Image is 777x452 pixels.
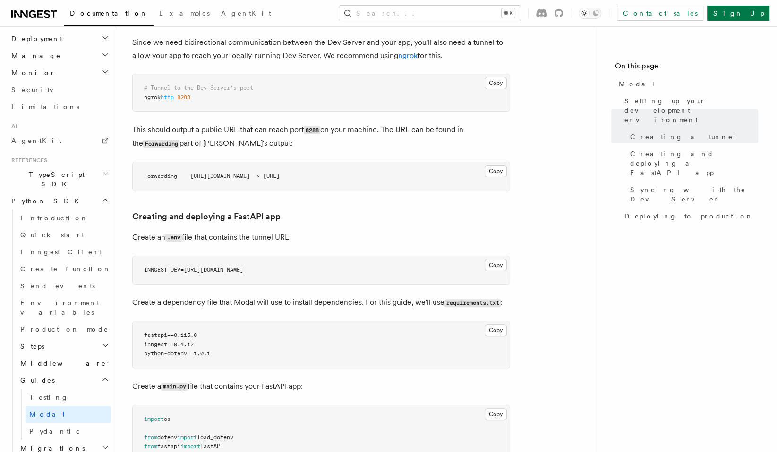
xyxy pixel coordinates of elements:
button: Toggle dark mode [579,8,601,19]
span: Send events [20,282,95,290]
span: Examples [159,9,210,17]
span: Modal [29,410,66,418]
span: import [144,416,164,422]
div: Guides [17,389,111,440]
span: Creating a tunnel [630,132,736,142]
a: Deploying to production [621,208,758,225]
code: INNGEST_DEV=[URL][DOMAIN_NAME] [144,267,243,273]
span: Introduction [20,214,88,222]
a: Send events [17,277,111,294]
span: Syncing with the Dev Server [630,185,758,204]
span: Inngest Client [20,248,102,256]
button: Guides [17,372,111,389]
span: AgentKit [11,137,61,144]
a: Creating and deploying a FastAPI app [132,210,281,223]
a: Introduction [17,209,111,226]
code: Forwarding [143,140,179,148]
a: Production mode [17,321,111,338]
span: from [144,443,157,450]
button: Steps [17,338,111,355]
code: Forwarding [URL][DOMAIN_NAME] -> [URL] [144,173,280,179]
a: Setting up your development environment [621,92,758,128]
h4: On this page [615,60,758,75]
a: Create function [17,260,111,277]
a: AgentKit [215,3,277,25]
span: Setting up your development environment [624,96,758,125]
button: Copy [485,77,507,89]
a: ngrok [398,51,418,60]
a: Modal [26,406,111,423]
code: .env [165,234,182,242]
a: Contact sales [617,6,703,21]
code: 8288 [304,126,320,134]
a: Documentation [64,3,154,26]
button: Copy [485,324,507,336]
span: Testing [29,393,68,401]
span: fastapi [157,443,180,450]
button: Copy [485,408,507,420]
span: load_dotenv [197,434,233,441]
p: This should output a public URL that can reach port on your machine. The URL can be found in the ... [132,123,510,151]
span: Deployment [8,34,62,43]
span: References [8,157,47,164]
span: dotenv [157,434,177,441]
a: Environment variables [17,294,111,321]
a: Examples [154,3,215,25]
span: http [161,94,174,100]
span: Deploying to production [624,211,753,221]
span: Quick start [20,231,84,239]
button: Monitor [8,64,111,81]
span: import [180,443,200,450]
a: Inngest Client [17,243,111,260]
button: Deployment [8,30,111,47]
span: Python SDK [8,196,85,206]
span: Steps [17,342,44,351]
code: main.py [161,383,188,391]
span: FastAPI [200,443,223,450]
a: Creating and deploying a FastAPI app [626,145,758,181]
p: Create a file that contains your FastAPI app: [132,380,510,393]
p: Since we need bidirectional communication between the Dev Server and your app, you'll also need a... [132,36,510,62]
span: Pydantic [29,427,81,435]
span: os [164,416,171,422]
span: AI [8,123,17,130]
span: 8288 [177,94,190,100]
span: Security [11,86,53,93]
span: AgentKit [221,9,271,17]
a: Quick start [17,226,111,243]
span: Production mode [20,326,109,333]
p: Create a dependency file that Modal will use to install dependencies. For this guide, we'll use : [132,296,510,310]
a: Limitations [8,98,111,115]
span: Creating and deploying a FastAPI app [630,149,758,177]
button: Manage [8,47,111,64]
button: Copy [485,259,507,271]
span: Manage [8,51,61,60]
button: Search...⌘K [339,6,521,21]
a: Creating a tunnel [626,128,758,145]
button: Python SDK [8,193,111,209]
button: Copy [485,165,507,177]
a: Pydantic [26,423,111,440]
span: Modal [619,79,656,89]
code: fastapi==0.115.0 inngest==0.4.12 python-dotenv==1.0.1 [144,332,210,357]
span: TypeScript SDK [8,170,102,189]
span: Create function [20,265,111,273]
span: from [144,434,157,441]
a: Sign Up [707,6,769,21]
kbd: ⌘K [502,8,515,18]
a: Syncing with the Dev Server [626,181,758,208]
span: Documentation [70,9,148,17]
a: Testing [26,389,111,406]
a: Security [8,81,111,98]
span: Limitations [11,103,79,110]
a: AgentKit [8,132,111,149]
span: import [177,434,197,441]
span: Monitor [8,68,56,77]
button: Middleware [17,355,111,372]
button: TypeScript SDK [8,166,111,193]
code: requirements.txt [444,299,501,307]
span: # Tunnel to the Dev Server's port [144,84,253,91]
span: Environment variables [20,299,99,316]
a: Modal [615,75,758,92]
span: Middleware [17,359,106,368]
